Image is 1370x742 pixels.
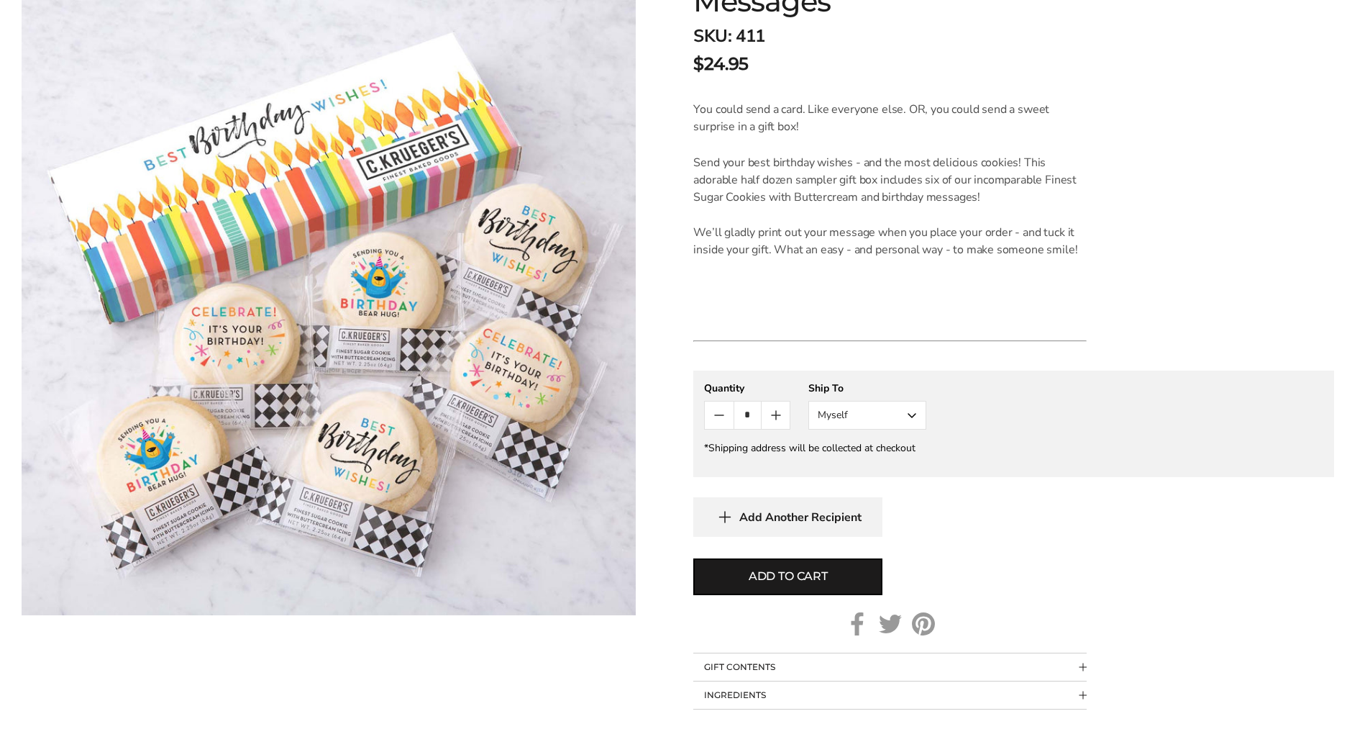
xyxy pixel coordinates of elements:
[693,24,731,47] strong: SKU:
[808,401,926,430] button: Myself
[693,154,1087,206] p: Send your best birthday wishes - and the most delicious cookies! This adorable half dozen sampler...
[762,402,790,429] button: Count plus
[734,402,762,429] input: Quantity
[808,381,926,395] div: Ship To
[693,653,1087,681] button: Collapsible block button
[704,441,1323,455] div: *Shipping address will be collected at checkout
[879,612,902,635] a: Twitter
[704,381,790,395] div: Quantity
[736,24,765,47] span: 411
[739,510,862,525] span: Add Another Recipient
[693,224,1087,258] p: We’ll gladly print out your message when you place your order - and tuck it inside your gift. Wha...
[693,371,1334,477] gfm-form: New recipient
[705,402,733,429] button: Count minus
[749,568,828,585] span: Add to cart
[693,497,882,537] button: Add Another Recipient
[693,682,1087,709] button: Collapsible block button
[693,101,1087,135] p: You could send a card. Like everyone else. OR, you could send a sweet surprise in a gift box!
[846,612,869,635] a: Facebook
[693,51,748,77] span: $24.95
[12,687,149,730] iframe: Sign Up via Text for Offers
[912,612,935,635] a: Pinterest
[693,558,882,595] button: Add to cart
